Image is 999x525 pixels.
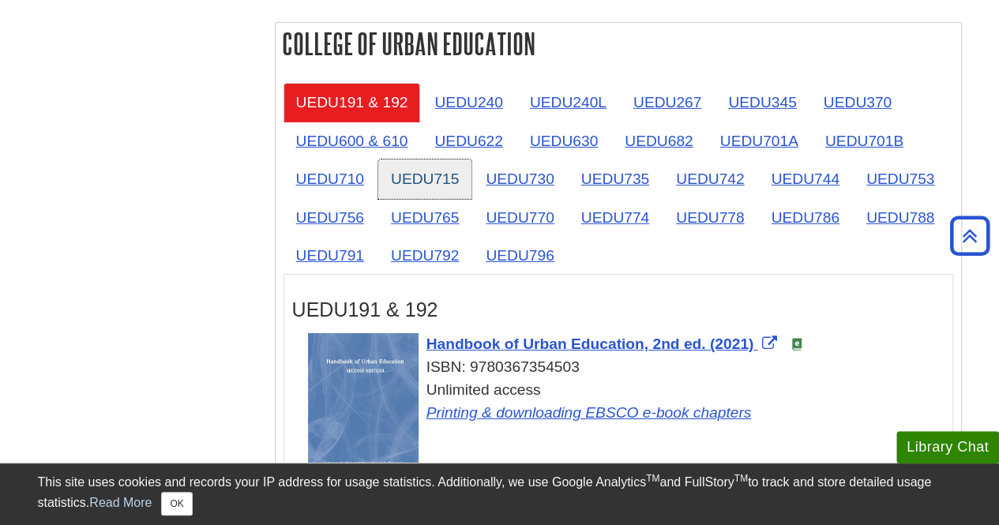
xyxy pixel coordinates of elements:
a: UEDU240L [517,83,619,122]
a: UEDU744 [758,159,851,198]
a: UEDU345 [715,83,809,122]
h3: UEDU191 & 192 [292,298,945,321]
div: ISBN: 9780367354503 [308,356,945,379]
sup: TM [646,473,659,484]
a: UEDU778 [663,198,757,237]
a: UEDU267 [621,83,714,122]
a: UEDU742 [663,159,757,198]
a: UEDU682 [612,122,705,160]
a: UEDU630 [517,122,610,160]
a: UEDU240 [422,83,515,122]
a: Back to Top [945,225,995,246]
a: UEDU370 [811,83,904,122]
a: UEDU756 [284,198,377,237]
a: UEDU701B [813,122,916,160]
a: UEDU710 [284,159,377,198]
h2: College of Urban Education [276,23,961,65]
a: UEDU730 [473,159,566,198]
img: Cover Art [308,333,419,494]
button: Close [161,492,192,516]
a: UEDU796 [473,236,566,275]
a: UEDU774 [569,198,662,237]
a: UEDU701A [708,122,811,160]
span: Handbook of Urban Education, 2nd ed. (2021) [426,336,754,352]
a: UEDU792 [378,236,471,275]
a: UEDU770 [473,198,566,237]
img: e-Book [791,338,803,351]
a: UEDU786 [758,198,851,237]
a: UEDU622 [422,122,515,160]
a: UEDU191 & 192 [284,83,421,122]
a: Read More [89,496,152,509]
sup: TM [734,473,748,484]
a: Link opens in new window [426,404,752,421]
button: Library Chat [896,431,999,463]
a: UEDU600 & 610 [284,122,421,160]
a: UEDU715 [378,159,471,198]
a: UEDU765 [378,198,471,237]
a: UEDU735 [569,159,662,198]
a: UEDU753 [854,159,947,198]
a: UEDU791 [284,236,377,275]
a: Link opens in new window [426,336,781,352]
a: UEDU788 [854,198,947,237]
div: This site uses cookies and records your IP address for usage statistics. Additionally, we use Goo... [38,473,962,516]
div: Unlimited access [308,379,945,425]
